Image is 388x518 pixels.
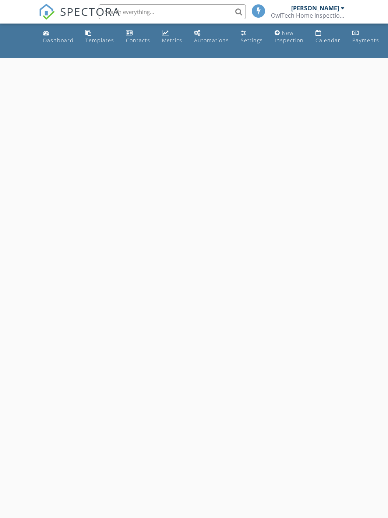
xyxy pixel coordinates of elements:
div: Payments [352,37,379,44]
img: The Best Home Inspection Software - Spectora [39,4,55,20]
a: Calendar [313,26,343,47]
div: OwlTech Home Inspections, Inc. [271,12,345,19]
span: SPECTORA [60,4,120,19]
a: Contacts [123,26,153,47]
div: Metrics [162,37,182,44]
div: Dashboard [43,37,74,44]
div: Automations [194,37,229,44]
div: Contacts [126,37,150,44]
a: Automations (Basic) [191,26,232,47]
a: New Inspection [272,26,307,47]
a: SPECTORA [39,10,120,25]
a: Settings [238,26,266,47]
input: Search everything... [99,4,246,19]
div: Calendar [315,37,341,44]
div: Templates [85,37,114,44]
a: Payments [349,26,382,47]
a: Metrics [159,26,185,47]
a: Templates [82,26,117,47]
div: Settings [241,37,263,44]
div: New Inspection [275,29,304,44]
a: Dashboard [40,26,77,47]
div: [PERSON_NAME] [291,4,339,12]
